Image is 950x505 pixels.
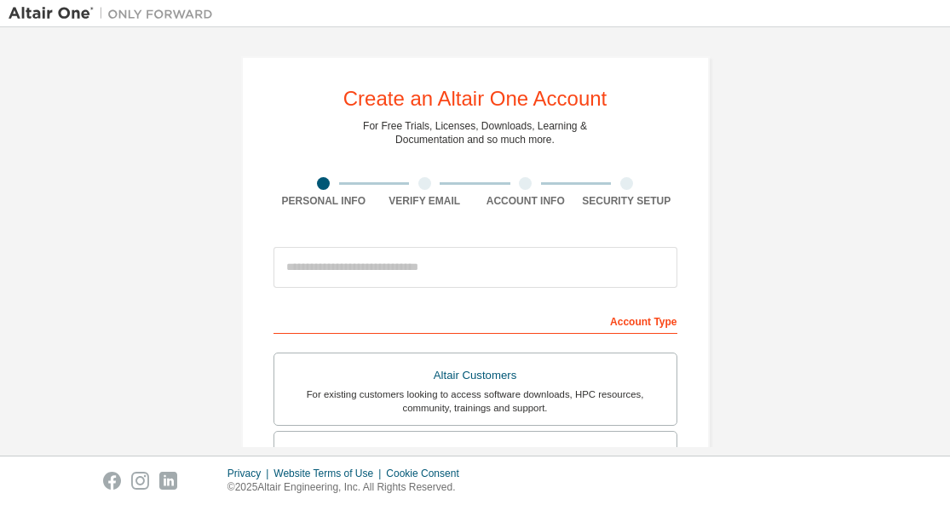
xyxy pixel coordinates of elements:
img: facebook.svg [103,472,121,490]
div: Personal Info [273,194,375,208]
div: Create an Altair One Account [343,89,607,109]
div: Account Info [475,194,577,208]
div: Website Terms of Use [273,467,386,480]
img: instagram.svg [131,472,149,490]
div: For existing customers looking to access software downloads, HPC resources, community, trainings ... [285,387,666,415]
img: Altair One [9,5,222,22]
div: Security Setup [576,194,677,208]
div: For Free Trials, Licenses, Downloads, Learning & Documentation and so much more. [363,119,587,146]
div: Account Type [273,307,677,334]
img: linkedin.svg [159,472,177,490]
div: Cookie Consent [386,467,469,480]
p: © 2025 Altair Engineering, Inc. All Rights Reserved. [227,480,469,495]
div: Altair Customers [285,364,666,387]
div: Verify Email [374,194,475,208]
div: Privacy [227,467,273,480]
div: Students [285,442,666,466]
